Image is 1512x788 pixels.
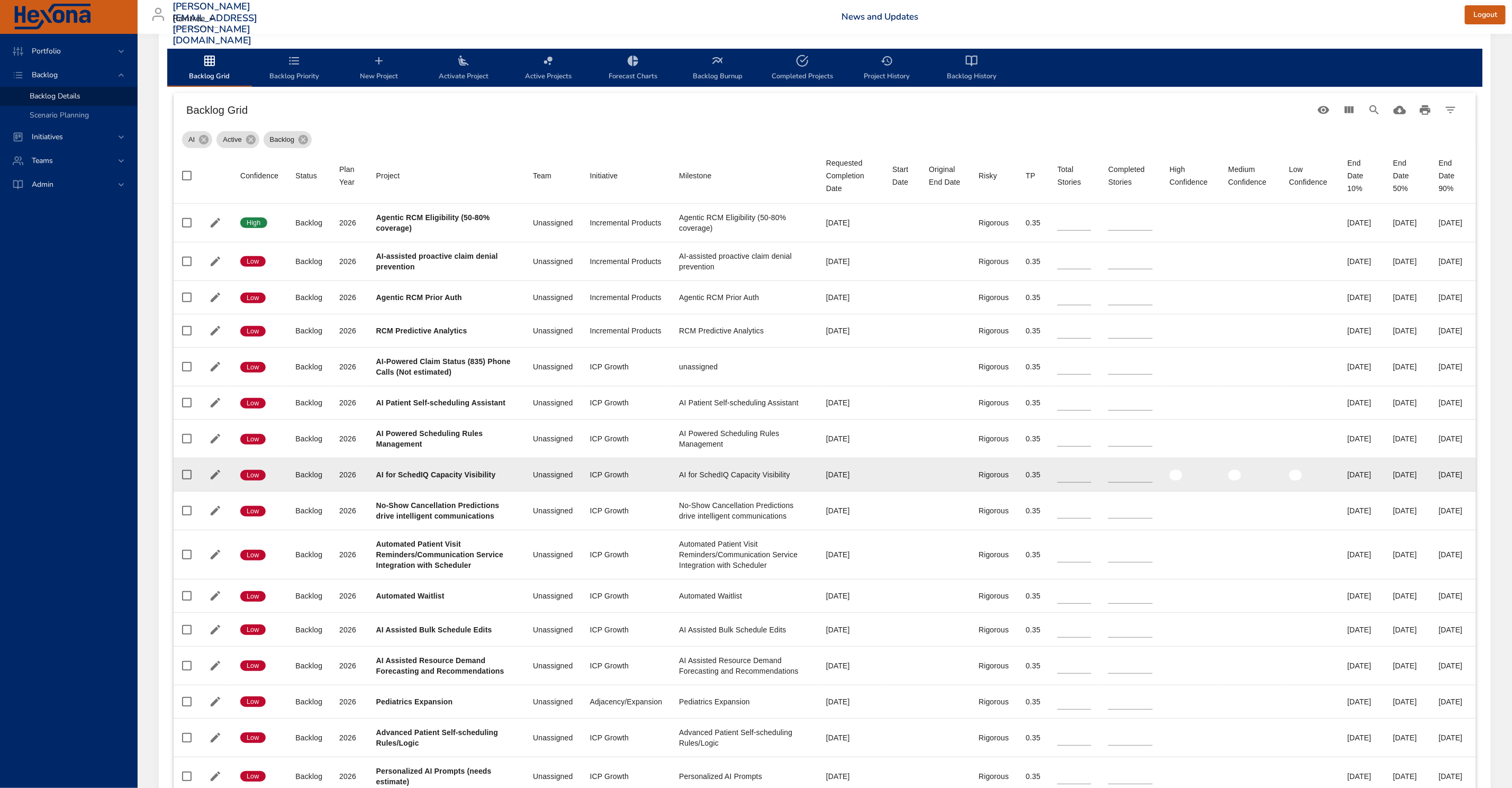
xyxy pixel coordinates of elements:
span: High [240,218,267,228]
div: Original End Date [929,163,962,188]
b: AI Assisted Bulk Schedule Edits [376,626,492,634]
span: Team [533,169,573,182]
div: 2026 [339,292,359,303]
span: Medium Confidence [1228,163,1272,188]
span: Low [240,434,266,444]
div: Low Confidence [1289,163,1330,188]
div: [DATE] [826,469,875,480]
div: Agentic RCM Prior Auth [679,292,809,303]
div: [DATE] [1439,469,1468,480]
div: [DATE] [826,696,875,707]
div: 0.35 [1026,256,1040,267]
span: Risky [979,169,1009,182]
div: Sort [533,169,551,182]
span: Low [240,257,266,266]
div: [DATE] [826,218,875,228]
span: Initiative [590,169,663,182]
div: Automated Waitlist [679,591,809,601]
div: [DATE] [826,732,875,743]
span: High Confidence [1170,163,1211,188]
div: Rigorous [979,624,1009,635]
div: 0.35 [1026,591,1040,601]
div: [DATE] [1347,361,1376,372]
div: Incremental Products [590,218,663,228]
b: Pediatrics Expansion [376,698,453,706]
div: 2026 [339,732,359,743]
div: Agentic RCM Eligibility (50-80% coverage) [679,212,809,233]
div: ICP Growth [590,469,663,480]
b: Automated Patient Visit Reminders/Communication Service Integration with Scheduler [376,540,503,569]
span: Requested Completion Date [826,157,875,195]
div: Rigorous [979,292,1009,303]
div: [DATE] [1393,660,1422,671]
button: Edit Project Details [207,289,223,305]
div: ICP Growth [590,397,663,408]
div: [DATE] [1347,433,1376,444]
div: Sort [1057,163,1091,188]
div: Sort [979,169,997,182]
div: 2026 [339,549,359,560]
span: Confidence [240,169,278,182]
b: RCM Predictive Analytics [376,327,467,335]
div: ICP Growth [590,591,663,601]
div: 2026 [339,505,359,516]
div: Backlog [295,591,322,601]
button: Edit Project Details [207,547,223,563]
div: Sort [1026,169,1035,182]
span: Project History [851,55,923,83]
div: Milestone [679,169,711,182]
div: ICP Growth [590,660,663,671]
span: Low [240,398,266,408]
div: Status [295,169,317,182]
div: 0.35 [1026,325,1040,336]
div: [DATE] [1439,397,1468,408]
span: AI [182,134,201,145]
div: [DATE] [1439,325,1468,336]
div: [DATE] [1393,292,1422,303]
div: ICP Growth [590,505,663,516]
button: Edit Project Details [207,658,223,674]
div: Rigorous [979,660,1009,671]
span: Admin [23,179,62,189]
div: [DATE] [1347,325,1376,336]
div: Rigorous [979,325,1009,336]
span: Backlog Priority [258,55,330,83]
div: Rigorous [979,591,1009,601]
span: Completed Stories [1108,163,1153,188]
div: Sort [929,163,962,188]
img: Hexona [13,4,92,30]
div: [DATE] [1439,433,1468,444]
div: Sort [339,163,359,188]
div: Unassigned [533,660,573,671]
div: Team [533,169,551,182]
div: Raintree [173,11,218,28]
b: AI for SchedIQ Capacity Visibility [376,470,496,479]
div: Rigorous [979,505,1009,516]
h3: [PERSON_NAME][EMAIL_ADDRESS][PERSON_NAME][DOMAIN_NAME] [173,1,258,47]
button: Edit Project Details [207,588,223,604]
div: Sort [1289,163,1330,188]
div: AI Patient Self-scheduling Assistant [679,397,809,408]
div: Rigorous [979,361,1009,372]
div: [DATE] [1393,732,1422,743]
div: [DATE] [826,660,875,671]
div: [DATE] [1393,696,1422,707]
div: [DATE] [1439,505,1468,516]
b: No-Show Cancellation Predictions drive intelligent communications [376,501,500,520]
div: [DATE] [1439,660,1468,671]
div: Rigorous [979,469,1009,480]
span: Completed Projects [766,55,838,83]
div: Start Date [892,163,912,188]
div: RCM Predictive Analytics [679,325,809,336]
div: Backlog [295,624,322,635]
span: Project [376,169,516,182]
span: Active Projects [512,55,584,83]
div: [DATE] [826,397,875,408]
div: [DATE] [826,325,875,336]
div: Sort [1170,163,1211,188]
button: Edit Project Details [207,768,223,784]
div: [DATE] [826,433,875,444]
div: Unassigned [533,361,573,372]
b: Automated Waitlist [376,592,445,600]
